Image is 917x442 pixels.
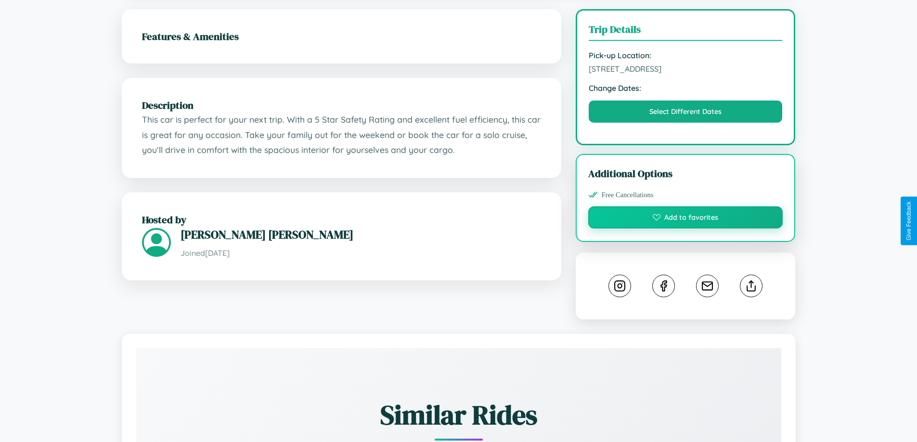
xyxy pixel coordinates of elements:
[170,396,748,433] h2: Similar Rides
[588,206,783,228] button: Add to favorites
[142,112,541,158] p: This car is perfect for your next trip. With a 5 Star Safety Rating and excellent fuel efficiency...
[589,83,783,93] strong: Change Dates:
[589,22,783,41] h3: Trip Details
[142,98,541,112] h2: Description
[588,166,783,180] h3: Additional Options
[602,191,654,199] span: Free Cancellations
[589,51,783,60] strong: Pick-up Location:
[181,227,541,242] h3: [PERSON_NAME] [PERSON_NAME]
[142,213,541,227] h2: Hosted by
[589,64,783,74] span: [STREET_ADDRESS]
[589,101,783,123] button: Select Different Dates
[181,246,541,260] p: Joined [DATE]
[142,29,541,43] h2: Features & Amenities
[905,202,912,240] div: Give Feedback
